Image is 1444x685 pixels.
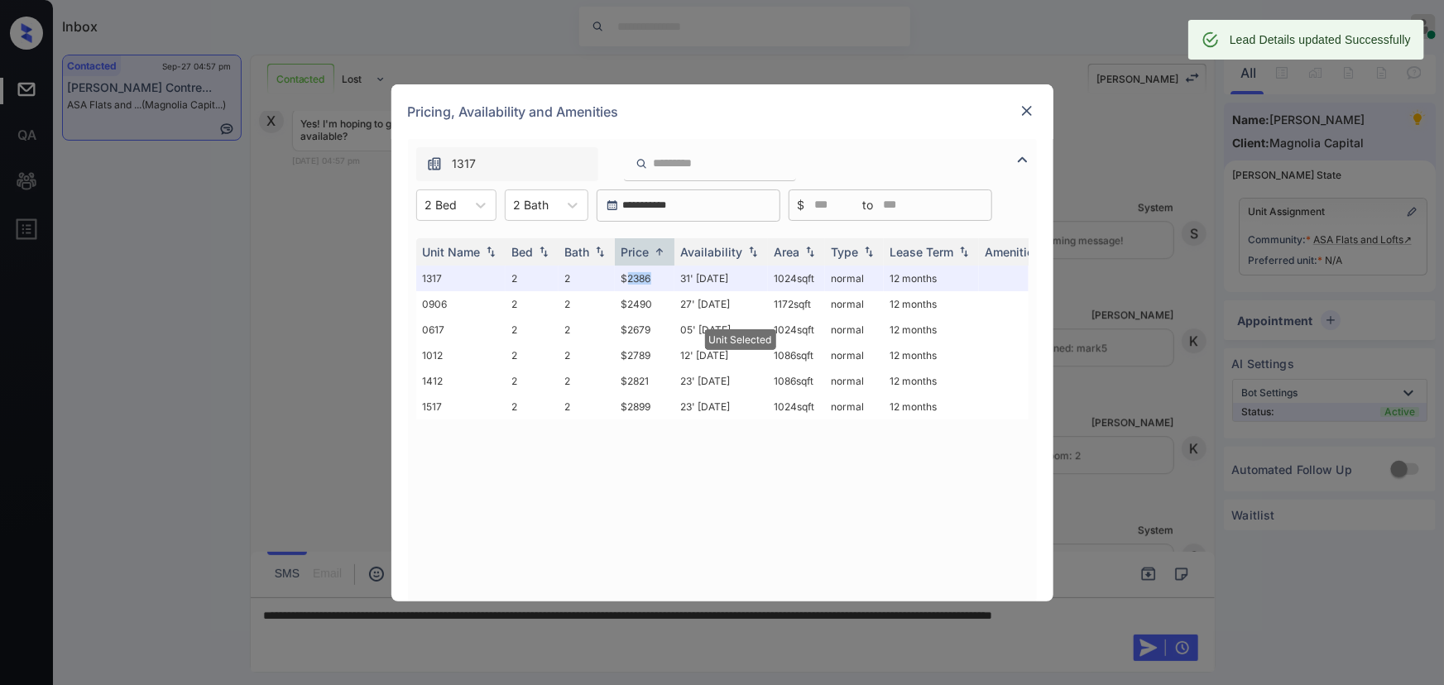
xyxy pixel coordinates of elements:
div: Availability [681,245,743,259]
td: 2 [506,266,559,291]
td: 12 months [884,291,979,317]
td: 23' [DATE] [674,394,768,419]
td: 1086 sqft [768,342,825,368]
td: 12 months [884,394,979,419]
td: 1172 sqft [768,291,825,317]
img: sorting [861,246,877,257]
td: normal [825,266,884,291]
span: 1317 [453,155,477,173]
td: 1086 sqft [768,368,825,394]
td: 2 [506,394,559,419]
td: 0617 [416,317,506,342]
td: 0906 [416,291,506,317]
td: 1317 [416,266,506,291]
div: Unit Name [423,245,481,259]
td: 1012 [416,342,506,368]
div: Bath [565,245,590,259]
td: 12 months [884,266,979,291]
td: 2 [559,368,615,394]
td: $2789 [615,342,674,368]
img: icon-zuma [1013,150,1033,170]
td: 2 [559,394,615,419]
td: 2 [506,317,559,342]
td: $2386 [615,266,674,291]
td: 1517 [416,394,506,419]
td: 2 [506,342,559,368]
img: sorting [535,246,552,257]
td: 1412 [416,368,506,394]
td: 12' [DATE] [674,342,768,368]
img: sorting [956,246,972,257]
img: sorting [592,246,608,257]
td: 1024 sqft [768,317,825,342]
td: $2679 [615,317,674,342]
div: Lead Details updated Successfully [1230,25,1411,55]
td: 12 months [884,342,979,368]
img: close [1019,103,1035,119]
div: Amenities [986,245,1041,259]
td: 1024 sqft [768,266,825,291]
td: 2 [559,291,615,317]
td: $2821 [615,368,674,394]
div: Bed [512,245,534,259]
td: normal [825,342,884,368]
td: normal [825,317,884,342]
div: Area [775,245,800,259]
div: Pricing, Availability and Amenities [391,84,1053,139]
div: Price [621,245,650,259]
td: normal [825,291,884,317]
div: Type [832,245,859,259]
td: 1024 sqft [768,394,825,419]
td: 2 [559,317,615,342]
img: sorting [802,246,818,257]
img: sorting [651,246,668,258]
td: 12 months [884,317,979,342]
td: 27' [DATE] [674,291,768,317]
td: 2 [506,291,559,317]
img: icon-zuma [636,156,648,171]
td: 05' [DATE] [674,317,768,342]
td: $2899 [615,394,674,419]
td: $2490 [615,291,674,317]
img: sorting [745,246,761,257]
div: Lease Term [890,245,954,259]
span: to [863,196,874,214]
td: 2 [506,368,559,394]
td: 2 [559,342,615,368]
td: normal [825,368,884,394]
td: 2 [559,266,615,291]
td: 12 months [884,368,979,394]
td: 23' [DATE] [674,368,768,394]
td: 31' [DATE] [674,266,768,291]
img: sorting [482,246,499,257]
img: icon-zuma [426,156,443,172]
td: normal [825,394,884,419]
span: $ [798,196,805,214]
